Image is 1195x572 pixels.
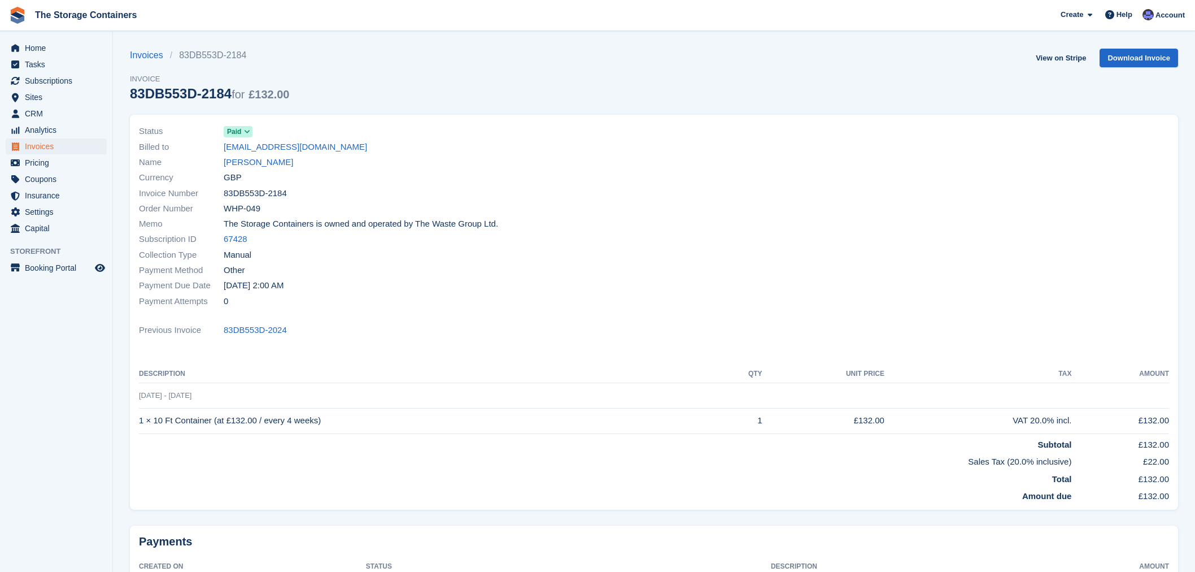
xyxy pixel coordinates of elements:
[224,264,245,277] span: Other
[139,264,224,277] span: Payment Method
[139,451,1071,469] td: Sales Tax (20.0% inclusive)
[139,324,224,337] span: Previous Invoice
[6,138,107,154] a: menu
[25,40,93,56] span: Home
[139,295,224,308] span: Payment Attempts
[25,260,93,276] span: Booking Portal
[1022,491,1072,501] strong: Amount due
[1071,408,1169,434] td: £132.00
[9,7,26,24] img: stora-icon-8386f47178a22dfd0bd8f6a31ec36ba5ce8667c1dd55bd0f319d3a0aa187defe.svg
[25,89,93,105] span: Sites
[6,204,107,220] a: menu
[224,171,242,184] span: GBP
[224,187,287,200] span: 83DB553D-2184
[224,125,252,138] a: Paid
[6,106,107,122] a: menu
[718,408,762,434] td: 1
[248,88,289,101] span: £132.00
[25,122,93,138] span: Analytics
[1071,486,1169,503] td: £132.00
[1071,469,1169,486] td: £132.00
[25,73,93,89] span: Subscriptions
[224,218,498,231] span: The Storage Containers is owned and operated by The Waste Group Ltd.
[6,40,107,56] a: menu
[139,535,1169,549] h2: Payments
[10,246,112,257] span: Storefront
[139,187,224,200] span: Invoice Number
[762,365,884,383] th: Unit Price
[1142,9,1154,20] img: Dan Excell
[762,408,884,434] td: £132.00
[25,220,93,236] span: Capital
[25,171,93,187] span: Coupons
[6,155,107,171] a: menu
[139,233,224,246] span: Subscription ID
[224,279,284,292] time: 2025-08-20 01:00:00 UTC
[139,279,224,292] span: Payment Due Date
[30,6,141,24] a: The Storage Containers
[224,324,287,337] a: 83DB553D-2024
[224,295,228,308] span: 0
[6,89,107,105] a: menu
[139,391,191,400] span: [DATE] - [DATE]
[1071,434,1169,451] td: £132.00
[6,220,107,236] a: menu
[1031,49,1091,67] a: View on Stripe
[1061,9,1083,20] span: Create
[6,260,107,276] a: menu
[25,155,93,171] span: Pricing
[25,204,93,220] span: Settings
[139,156,224,169] span: Name
[139,249,224,262] span: Collection Type
[1071,365,1169,383] th: Amount
[139,218,224,231] span: Memo
[224,202,260,215] span: WHP-049
[1037,440,1071,449] strong: Subtotal
[130,73,289,85] span: Invoice
[6,122,107,138] a: menu
[93,261,107,275] a: Preview store
[25,138,93,154] span: Invoices
[139,171,224,184] span: Currency
[130,49,289,62] nav: breadcrumbs
[884,414,1072,427] div: VAT 20.0% incl.
[139,202,224,215] span: Order Number
[130,49,170,62] a: Invoices
[6,73,107,89] a: menu
[224,249,251,262] span: Manual
[139,408,718,434] td: 1 × 10 Ft Container (at £132.00 / every 4 weeks)
[884,365,1072,383] th: Tax
[1052,474,1072,484] strong: Total
[130,86,289,101] div: 83DB553D-2184
[25,106,93,122] span: CRM
[25,57,93,72] span: Tasks
[1071,451,1169,469] td: £22.00
[227,127,241,137] span: Paid
[224,141,367,154] a: [EMAIL_ADDRESS][DOMAIN_NAME]
[6,188,107,203] a: menu
[224,233,247,246] a: 67428
[6,57,107,72] a: menu
[139,125,224,138] span: Status
[1100,49,1178,67] a: Download Invoice
[224,156,293,169] a: [PERSON_NAME]
[6,171,107,187] a: menu
[232,88,245,101] span: for
[139,141,224,154] span: Billed to
[1117,9,1132,20] span: Help
[139,365,718,383] th: Description
[1155,10,1185,21] span: Account
[718,365,762,383] th: QTY
[25,188,93,203] span: Insurance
